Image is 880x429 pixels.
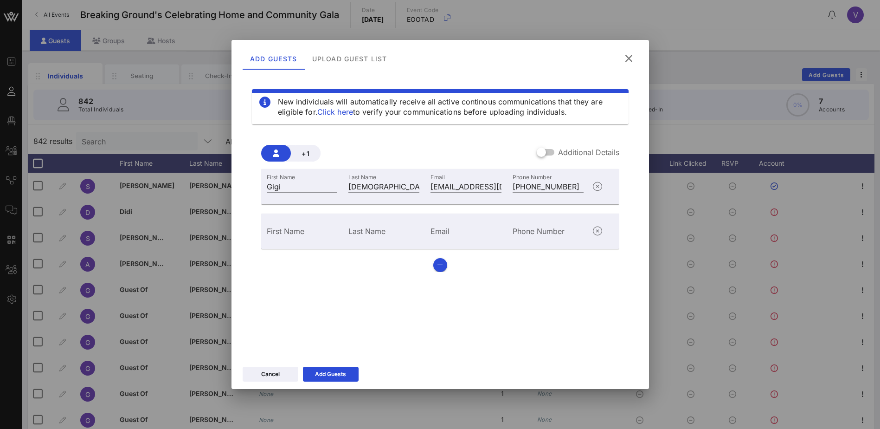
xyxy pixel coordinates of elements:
label: Additional Details [558,148,619,157]
label: Email [430,174,445,181]
label: First Name [267,174,295,181]
span: +1 [298,149,313,157]
button: Cancel [243,367,298,382]
div: Cancel [261,370,280,379]
a: Click here [317,107,353,117]
label: Last Name [348,174,376,181]
div: Add Guests [315,370,346,379]
button: Add Guests [303,367,359,382]
label: Phone Number [513,174,552,181]
div: Upload Guest List [304,47,394,70]
div: New individuals will automatically receive all active continous communications that they are elig... [278,97,621,117]
div: Add Guests [243,47,305,70]
button: +1 [291,145,321,162]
